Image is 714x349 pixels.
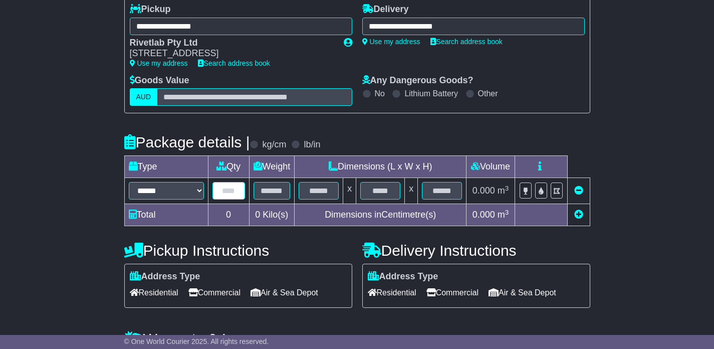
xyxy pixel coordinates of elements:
label: lb/in [304,139,320,150]
span: Commercial [188,285,241,300]
a: Add new item [574,210,583,220]
td: Dimensions in Centimetre(s) [295,204,466,226]
td: Kilo(s) [249,204,295,226]
td: x [405,178,418,204]
h4: Warranty & Insurance [124,330,590,347]
span: © One World Courier 2025. All rights reserved. [124,337,269,345]
sup: 3 [505,185,509,192]
td: Type [124,156,208,178]
td: Dimensions (L x W x H) [295,156,466,178]
a: Use my address [130,59,188,67]
span: Air & Sea Depot [489,285,556,300]
span: Residential [130,285,178,300]
span: m [498,186,509,196]
label: kg/cm [262,139,286,150]
h4: Package details | [124,134,250,150]
div: [STREET_ADDRESS] [130,48,334,59]
span: 0.000 [472,186,495,196]
td: x [343,178,356,204]
label: Lithium Battery [404,89,458,98]
sup: 3 [505,209,509,216]
div: Rivetlab Pty Ltd [130,38,334,49]
label: No [375,89,385,98]
span: 0 [255,210,260,220]
label: Pickup [130,4,171,15]
span: Residential [368,285,416,300]
a: Search address book [430,38,503,46]
label: Goods Value [130,75,189,86]
label: Any Dangerous Goods? [362,75,473,86]
label: Other [478,89,498,98]
label: AUD [130,88,158,106]
td: Qty [208,156,249,178]
td: Total [124,204,208,226]
span: m [498,210,509,220]
a: Use my address [362,38,420,46]
td: Volume [466,156,515,178]
label: Delivery [362,4,409,15]
label: Address Type [368,271,438,282]
td: 0 [208,204,249,226]
span: Air & Sea Depot [251,285,318,300]
span: 0.000 [472,210,495,220]
a: Search address book [198,59,270,67]
h4: Delivery Instructions [362,242,590,259]
label: Address Type [130,271,200,282]
td: Weight [249,156,295,178]
a: Remove this item [574,186,583,196]
h4: Pickup Instructions [124,242,352,259]
span: Commercial [426,285,479,300]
